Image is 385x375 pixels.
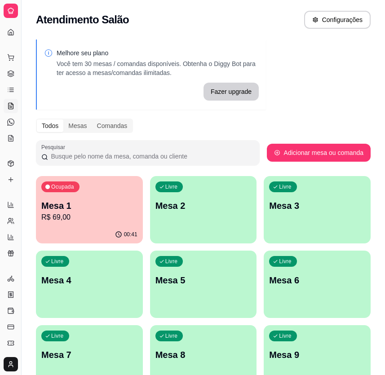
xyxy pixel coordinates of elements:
p: Mesa 5 [155,274,252,287]
p: Melhore seu plano [57,49,259,57]
p: Mesa 7 [41,349,137,361]
p: Livre [51,258,64,265]
p: Livre [165,183,178,190]
button: LivreMesa 6 [264,251,371,318]
div: Comandas [92,119,133,132]
button: Configurações [304,11,371,29]
button: OcupadaMesa 1R$ 69,0000:41 [36,176,143,243]
button: Fazer upgrade [204,83,259,101]
p: Mesa 8 [155,349,252,361]
p: Mesa 3 [269,199,365,212]
p: R$ 69,00 [41,212,137,223]
label: Pesquisar [41,143,68,151]
p: Mesa 4 [41,274,137,287]
button: LivreMesa 2 [150,176,257,243]
button: LivreMesa 4 [36,251,143,318]
p: Livre [279,332,292,340]
p: Mesa 1 [41,199,137,212]
input: Pesquisar [48,152,254,161]
p: Mesa 2 [155,199,252,212]
p: Livre [51,332,64,340]
button: LivreMesa 3 [264,176,371,243]
button: Adicionar mesa ou comanda [267,144,371,162]
h2: Atendimento Salão [36,13,129,27]
p: Mesa 9 [269,349,365,361]
p: Você tem 30 mesas / comandas disponíveis. Obtenha o Diggy Bot para ter acesso a mesas/comandas il... [57,59,259,77]
p: Livre [165,332,178,340]
p: Mesa 6 [269,274,365,287]
div: Todos [37,119,63,132]
button: LivreMesa 5 [150,251,257,318]
p: Livre [279,183,292,190]
p: Ocupada [51,183,74,190]
p: 00:41 [124,231,137,238]
div: Mesas [63,119,92,132]
p: Livre [279,258,292,265]
p: Livre [165,258,178,265]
